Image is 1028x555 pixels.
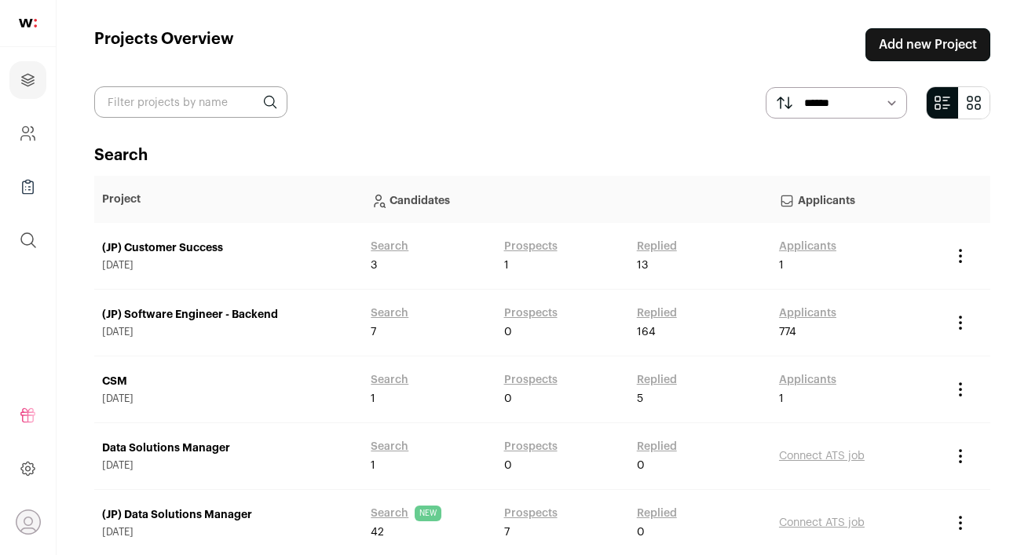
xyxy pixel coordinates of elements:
a: Search [371,305,408,321]
a: Projects [9,61,46,99]
span: 3 [371,257,377,273]
span: 0 [504,391,512,407]
a: Search [371,372,408,388]
a: Replied [637,506,677,521]
span: 42 [371,524,384,540]
span: 164 [637,324,656,340]
h1: Projects Overview [94,28,234,61]
a: Connect ATS job [779,451,865,462]
a: Prospects [504,506,558,521]
p: Project [102,192,355,207]
a: Prospects [504,239,558,254]
span: NEW [415,506,441,521]
a: Applicants [779,239,836,254]
span: 1 [779,257,784,273]
img: wellfound-shorthand-0d5821cbd27db2630d0214b213865d53afaa358527fdda9d0ea32b1df1b89c2c.svg [19,19,37,27]
a: Prospects [504,372,558,388]
a: Add new Project [865,28,990,61]
span: 0 [637,524,645,540]
a: Prospects [504,305,558,321]
span: [DATE] [102,259,355,272]
span: 1 [371,458,375,473]
span: 774 [779,324,796,340]
a: (JP) Data Solutions Manager [102,507,355,523]
span: 1 [779,391,784,407]
span: 13 [637,257,648,273]
a: Applicants [779,372,836,388]
a: Data Solutions Manager [102,440,355,456]
span: 7 [504,524,510,540]
span: [DATE] [102,526,355,539]
span: [DATE] [102,459,355,472]
a: Applicants [779,305,836,321]
a: Replied [637,439,677,455]
span: 1 [371,391,375,407]
span: [DATE] [102,326,355,338]
span: 7 [371,324,376,340]
a: Search [371,506,408,521]
a: (JP) Software Engineer - Backend [102,307,355,323]
a: Company and ATS Settings [9,115,46,152]
button: Project Actions [951,513,970,532]
a: Prospects [504,439,558,455]
input: Filter projects by name [94,86,287,118]
a: CSM [102,374,355,389]
h2: Search [94,144,990,166]
button: Open dropdown [16,509,41,535]
a: Connect ATS job [779,517,865,528]
a: Company Lists [9,168,46,206]
button: Project Actions [951,447,970,466]
p: Applicants [779,184,935,215]
a: (JP) Customer Success [102,240,355,256]
a: Replied [637,305,677,321]
span: 0 [504,324,512,340]
button: Project Actions [951,246,970,265]
a: Replied [637,372,677,388]
span: [DATE] [102,393,355,405]
a: Search [371,439,408,455]
a: Search [371,239,408,254]
p: Candidates [371,184,763,215]
a: Replied [637,239,677,254]
span: 1 [504,257,509,273]
span: 0 [504,458,512,473]
button: Project Actions [951,313,970,332]
button: Project Actions [951,380,970,399]
span: 0 [637,458,645,473]
span: 5 [637,391,643,407]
